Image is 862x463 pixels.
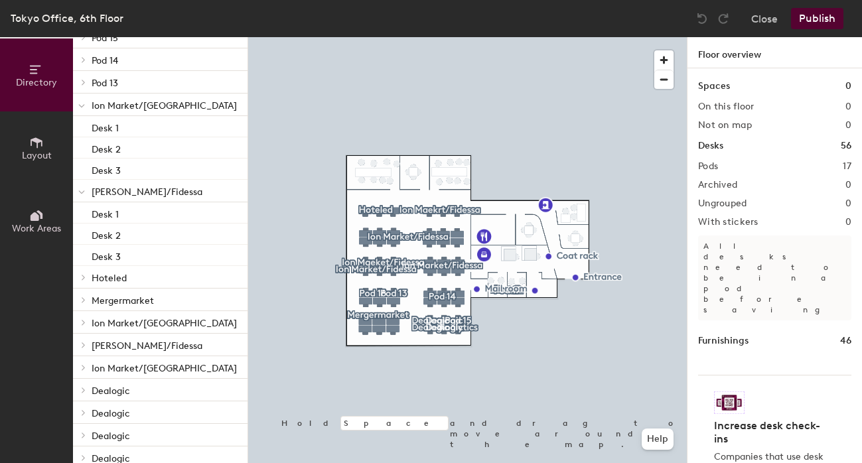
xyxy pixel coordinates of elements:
h2: 0 [845,217,851,228]
img: Sticker logo [714,391,745,414]
span: [PERSON_NAME]/Fidessa [92,186,202,198]
p: Desk 3 [92,247,121,263]
div: Tokyo Office, 6th Floor [11,10,123,27]
span: Ion Market/[GEOGRAPHIC_DATA] [92,318,237,329]
h1: 46 [840,334,851,348]
p: All desks need to be in a pod before saving [698,235,851,320]
h2: On this floor [698,101,754,112]
span: Pod 15 [92,33,118,44]
h2: With stickers [698,217,758,228]
span: Pod 13 [92,78,118,89]
button: Publish [791,8,843,29]
h1: Floor overview [687,37,862,68]
span: Ion Market/[GEOGRAPHIC_DATA] [92,363,237,374]
p: Desk 2 [92,226,121,241]
p: Desk 3 [92,161,121,176]
h1: Desks [698,139,723,153]
h2: 0 [845,180,851,190]
h1: 0 [845,79,851,94]
span: Dealogic [92,385,130,397]
h1: 56 [841,139,851,153]
h1: Spaces [698,79,730,94]
button: Close [751,8,778,29]
span: Dealogic [92,408,130,419]
p: Desk 1 [92,205,119,220]
h4: Increase desk check-ins [714,419,827,446]
span: Dealogic [92,430,130,442]
h2: Pods [698,161,718,172]
p: Desk 1 [92,119,119,134]
span: Hoteled [92,273,127,284]
span: Directory [16,77,57,88]
button: Help [642,429,674,450]
h2: 0 [845,101,851,112]
h2: Archived [698,180,737,190]
h2: 17 [843,161,851,172]
span: Pod 14 [92,55,118,66]
span: Mergermarket [92,295,154,306]
span: Ion Market/[GEOGRAPHIC_DATA] [92,100,237,111]
p: Desk 2 [92,140,121,155]
h2: 0 [845,198,851,209]
span: Layout [22,150,52,161]
h2: 0 [845,120,851,131]
span: Work Areas [12,223,61,234]
h1: Furnishings [698,334,749,348]
img: Redo [717,12,730,25]
img: Undo [695,12,709,25]
span: [PERSON_NAME]/Fidessa [92,340,202,352]
h2: Ungrouped [698,198,747,209]
h2: Not on map [698,120,752,131]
